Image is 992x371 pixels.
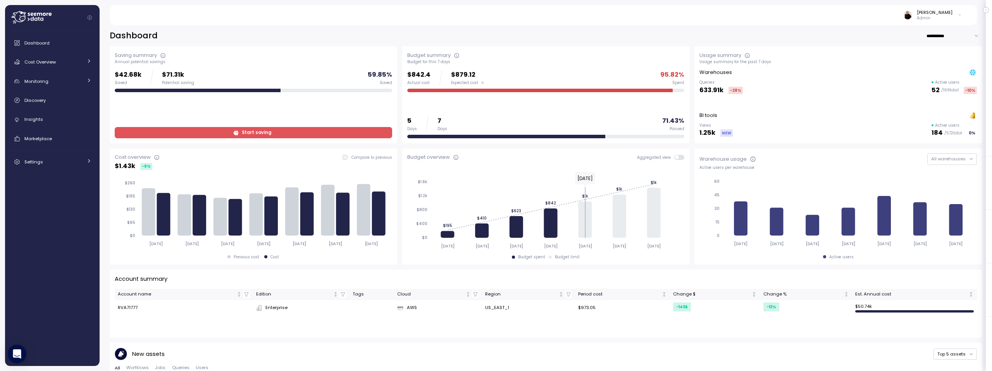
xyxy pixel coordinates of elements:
[673,302,691,311] div: -143 $
[124,180,135,185] tspan: $260
[8,345,26,363] div: Open Intercom Messenger
[115,70,141,80] p: $42.68k
[763,302,779,311] div: -13 %
[437,126,447,132] div: Days
[715,179,720,184] tspan: 60
[85,15,95,21] button: Collapse navigation
[126,207,135,212] tspan: $130
[155,366,165,370] span: Jobs
[437,116,447,126] p: 7
[511,208,521,213] tspan: $623
[613,244,626,249] tspan: [DATE]
[914,241,928,246] tspan: [DATE]
[8,131,96,146] a: Marketplace
[699,165,977,170] div: Active users per warehouse
[196,366,208,370] span: Users
[407,52,451,59] div: Budget summary
[126,366,149,370] span: Worfklows
[968,292,974,297] div: Not sorted
[126,194,135,199] tspan: $195
[127,220,135,225] tspan: $65
[720,129,733,137] div: NEW
[935,123,959,128] p: Active users
[931,156,966,162] span: All warehouses
[149,241,163,246] tspan: [DATE]
[418,193,427,198] tspan: $1.2k
[760,289,852,300] th: Change %Not sorted
[714,192,720,198] tspan: 45
[763,291,843,298] div: Change %
[351,155,392,160] p: Compare to previous
[927,153,977,165] button: All warehouses
[407,80,431,86] div: Actual cost
[24,59,56,65] span: Cost Overview
[221,241,235,246] tspan: [DATE]
[852,289,977,300] th: Est. Annual costNot sorted
[422,235,427,240] tspan: $0
[465,292,471,297] div: Not sorted
[115,52,157,59] div: Saving summary
[407,116,417,126] p: 5
[616,187,622,192] tspan: $1k
[8,35,96,51] a: Dashboard
[806,241,820,246] tspan: [DATE]
[699,128,715,138] p: 1.25k
[162,80,194,86] div: Potential saving
[129,233,135,238] tspan: $0
[115,127,392,138] a: Start saving
[115,275,167,283] p: Account summary
[575,300,670,316] td: $973.05
[417,207,427,212] tspan: $800
[699,112,717,119] p: BI tools
[418,179,427,184] tspan: $1.6k
[162,70,194,80] p: $71.31k
[475,244,489,249] tspan: [DATE]
[441,244,454,249] tspan: [DATE]
[917,9,952,15] div: [PERSON_NAME]
[253,289,350,300] th: EditionNot sorted
[917,15,952,21] p: Admin
[416,221,427,226] tspan: $400
[575,289,670,300] th: Period costNot sorted
[115,300,253,316] td: RVA71777
[234,254,259,260] div: Previous cost
[24,97,46,103] span: Discovery
[699,155,747,163] div: Warehouse usage
[443,223,452,228] tspan: $195
[670,126,684,132] div: Passed
[110,30,158,41] h2: Dashboard
[8,154,96,170] a: Settings
[368,70,392,80] p: 59.85 %
[407,126,417,132] div: Days
[24,116,43,122] span: Insights
[716,220,720,225] tspan: 15
[115,161,135,172] p: $ 1.43k
[852,300,977,316] td: $ 50.74k
[8,54,96,70] a: Cost Overview
[185,241,199,246] tspan: [DATE]
[699,85,723,96] p: 633.91k
[115,366,120,370] span: All
[407,70,431,80] p: $842.4
[932,128,943,138] p: 184
[265,304,288,311] span: Enterprise
[270,254,279,260] div: Cost
[518,254,545,260] div: Budget spent
[256,291,332,298] div: Edition
[844,292,849,297] div: Not sorted
[545,201,556,206] tspan: $842
[118,291,235,298] div: Account name
[8,93,96,108] a: Discovery
[855,291,967,298] div: Est. Annual cost
[24,78,48,84] span: Monitoring
[932,85,940,96] p: 52
[904,11,912,19] img: ALV-UjWi54lwF847KGrv188Fw40hEgwtX8aJ2OUaaPSpAhG4jIjxePuI8T7bUIi8fkjyVftQxqXEqHrLEW6mCm4lLQenNdY-c...
[485,291,557,298] div: Region
[353,291,391,298] div: Tags
[699,52,741,59] div: Usage summary
[967,129,977,137] div: 0 %
[699,59,977,65] div: Usage summary for the past 7 days
[647,244,661,249] tspan: [DATE]
[699,123,733,128] p: Views
[637,155,675,160] span: Aggregated view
